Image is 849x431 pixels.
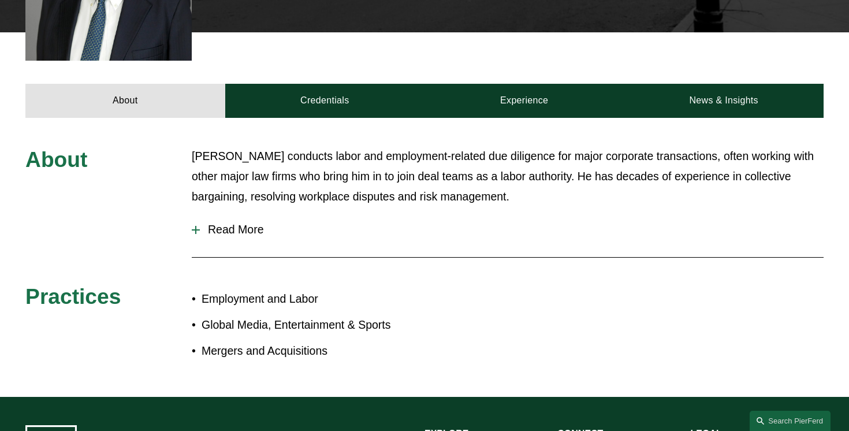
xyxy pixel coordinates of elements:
[202,289,425,309] p: Employment and Labor
[200,223,824,236] span: Read More
[225,84,425,118] a: Credentials
[25,147,87,172] span: About
[25,84,225,118] a: About
[192,214,824,245] button: Read More
[202,315,425,335] p: Global Media, Entertainment & Sports
[624,84,823,118] a: News & Insights
[192,146,824,207] p: [PERSON_NAME] conducts labor and employment-related due diligence for major corporate transaction...
[25,284,121,309] span: Practices
[750,411,831,431] a: Search this site
[425,84,624,118] a: Experience
[202,341,425,361] p: Mergers and Acquisitions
